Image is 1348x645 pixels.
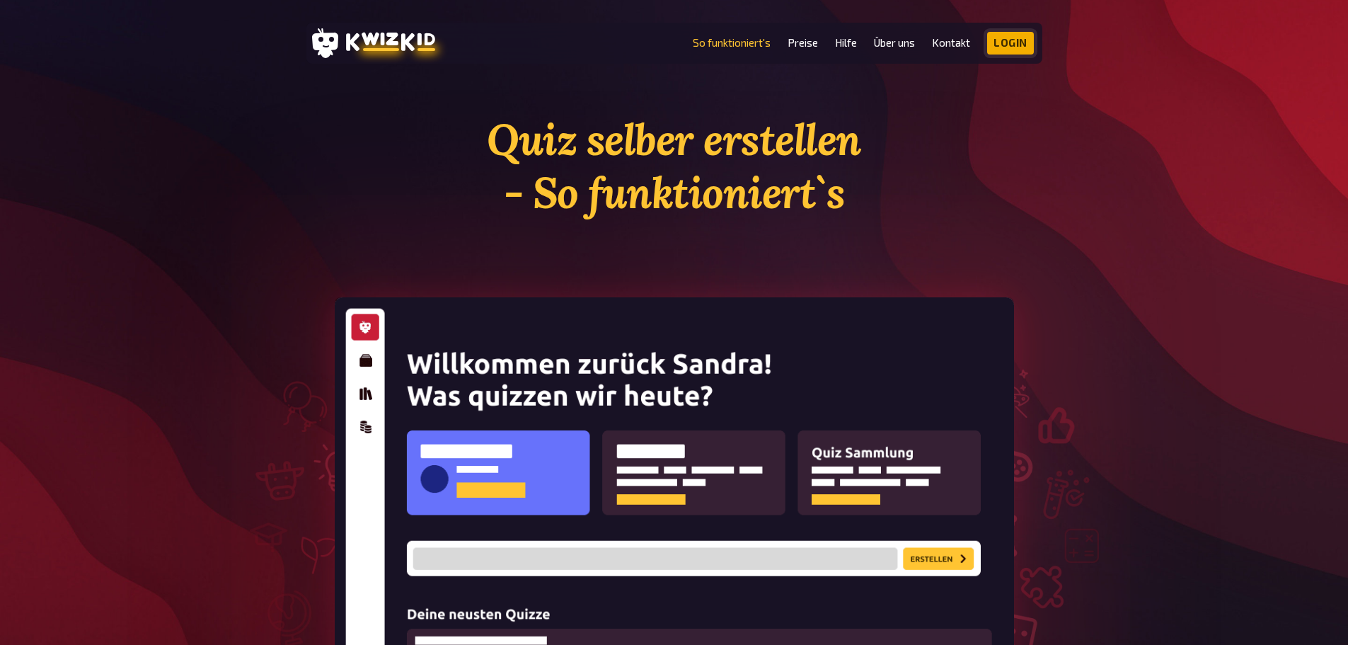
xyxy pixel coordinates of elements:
a: Login [987,32,1034,55]
a: Über uns [874,37,915,49]
a: Preise [788,37,818,49]
h1: Quiz selber erstellen - So funktioniert`s [335,113,1014,219]
a: So funktioniert's [693,37,771,49]
a: Kontakt [932,37,970,49]
a: Hilfe [835,37,857,49]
